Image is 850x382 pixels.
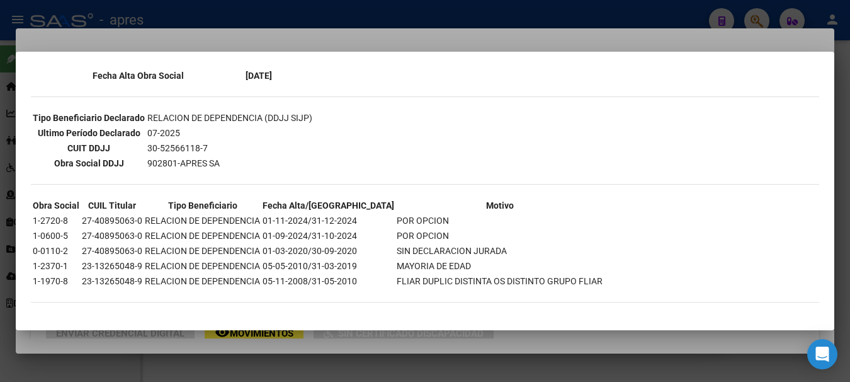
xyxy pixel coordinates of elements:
[81,214,143,228] td: 27-40895063-0
[147,156,313,170] td: 902801-APRES SA
[144,199,261,212] th: Tipo Beneficiario
[32,69,244,83] th: Fecha Alta Obra Social
[262,244,395,258] td: 01-03-2020/30-09-2020
[144,259,261,273] td: RELACION DE DEPENDENCIA
[81,274,143,288] td: 23-13265048-9
[81,259,143,273] td: 23-13265048-9
[147,111,313,125] td: RELACION DE DEPENDENCIA (DDJJ SIJP)
[144,229,261,243] td: RELACION DE DEPENDENCIA
[262,229,395,243] td: 01-09-2024/31-10-2024
[396,244,603,258] td: SIN DECLARACION JURADA
[396,259,603,273] td: MAYORIA DE EDAD
[262,259,395,273] td: 05-05-2010/31-03-2019
[32,156,145,170] th: Obra Social DDJJ
[32,259,80,273] td: 1-2370-1
[32,141,145,155] th: CUIT DDJJ
[262,274,395,288] td: 05-11-2008/31-05-2010
[262,199,395,212] th: Fecha Alta/[GEOGRAPHIC_DATA]
[396,274,603,288] td: FLIAR DUPLIC DISTINTA OS DISTINTO GRUPO FLIAR
[147,141,313,155] td: 30-52566118-7
[807,339,837,369] div: Open Intercom Messenger
[32,274,80,288] td: 1-1970-8
[144,244,261,258] td: RELACION DE DEPENDENCIA
[246,71,272,81] b: [DATE]
[32,199,80,212] th: Obra Social
[81,199,143,212] th: CUIL Titular
[396,229,603,243] td: POR OPCION
[262,214,395,228] td: 01-11-2024/31-12-2024
[396,199,603,212] th: Motivo
[32,244,80,258] td: 0-0110-2
[144,274,261,288] td: RELACION DE DEPENDENCIA
[32,111,145,125] th: Tipo Beneficiario Declarado
[32,126,145,140] th: Ultimo Período Declarado
[81,229,143,243] td: 27-40895063-0
[81,244,143,258] td: 27-40895063-0
[396,214,603,228] td: POR OPCION
[147,126,313,140] td: 07-2025
[32,229,80,243] td: 1-0600-5
[144,214,261,228] td: RELACION DE DEPENDENCIA
[32,214,80,228] td: 1-2720-8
